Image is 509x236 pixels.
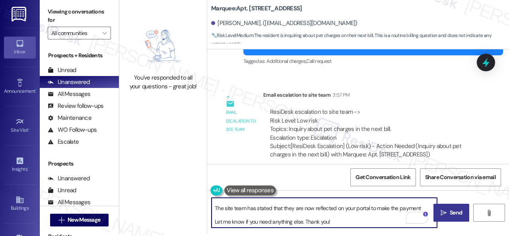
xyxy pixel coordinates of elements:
div: Unread [48,186,76,195]
span: Send [450,209,462,217]
div: Prospects + Residents [40,51,119,60]
input: All communities [51,27,98,39]
div: You've responded to all your questions - great job! [128,74,198,91]
div: Prospects [40,160,119,168]
span: • [27,165,29,171]
div: Escalate [48,138,79,146]
span: Additional charges , [266,58,307,64]
button: Share Conversation via email [420,168,501,186]
button: New Message [50,214,109,226]
span: Call request [306,58,331,64]
div: 3:57 PM [330,91,350,99]
div: ResiDesk escalation to site team -> Risk Level: Low risk Topics: Inquiry about pet charges in the... [270,108,472,142]
div: Maintenance [48,114,91,122]
div: Email escalation to site team [226,108,257,134]
i:  [486,210,492,216]
img: empty-state [132,23,194,70]
i:  [102,30,107,36]
div: Unanswered [48,174,90,183]
a: Inbox [4,37,36,58]
span: New Message [68,216,100,224]
div: WO Follow-ups [48,126,97,134]
i:  [441,210,447,216]
div: Review follow-ups [48,102,103,110]
div: Subject: [ResiDesk Escalation] (Low risk) - Action Needed (Inquiry about pet charges in the next ... [270,142,472,159]
div: Tagged as: [243,55,503,67]
span: • [29,126,30,132]
a: Buildings [4,193,36,215]
div: Unanswered [48,78,90,86]
a: Site Visit • [4,115,36,137]
textarea: To enrich screen reader interactions, please activate Accessibility in Grammarly extension settings [212,198,437,228]
span: Share Conversation via email [425,173,496,181]
b: Marquee: Apt. [STREET_ADDRESS] [211,4,302,13]
span: • [35,87,37,93]
div: All Messages [48,90,90,98]
button: Get Conversation Link [350,168,416,186]
span: Get Conversation Link [356,173,410,181]
strong: 🔧 Risk Level: Medium [211,32,253,39]
a: Insights • [4,154,36,176]
div: All Messages [48,198,90,207]
span: : The resident is inquiring about pet charges on their next bill. This is a routine billing quest... [211,31,509,49]
i:  [58,217,64,223]
div: [PERSON_NAME]. ([EMAIL_ADDRESS][DOMAIN_NAME]) [211,19,357,27]
div: Email escalation to site team [263,91,479,102]
label: Viewing conversations for [48,6,111,27]
button: Send [433,204,469,222]
img: ResiDesk Logo [12,7,28,21]
div: Unread [48,66,76,74]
